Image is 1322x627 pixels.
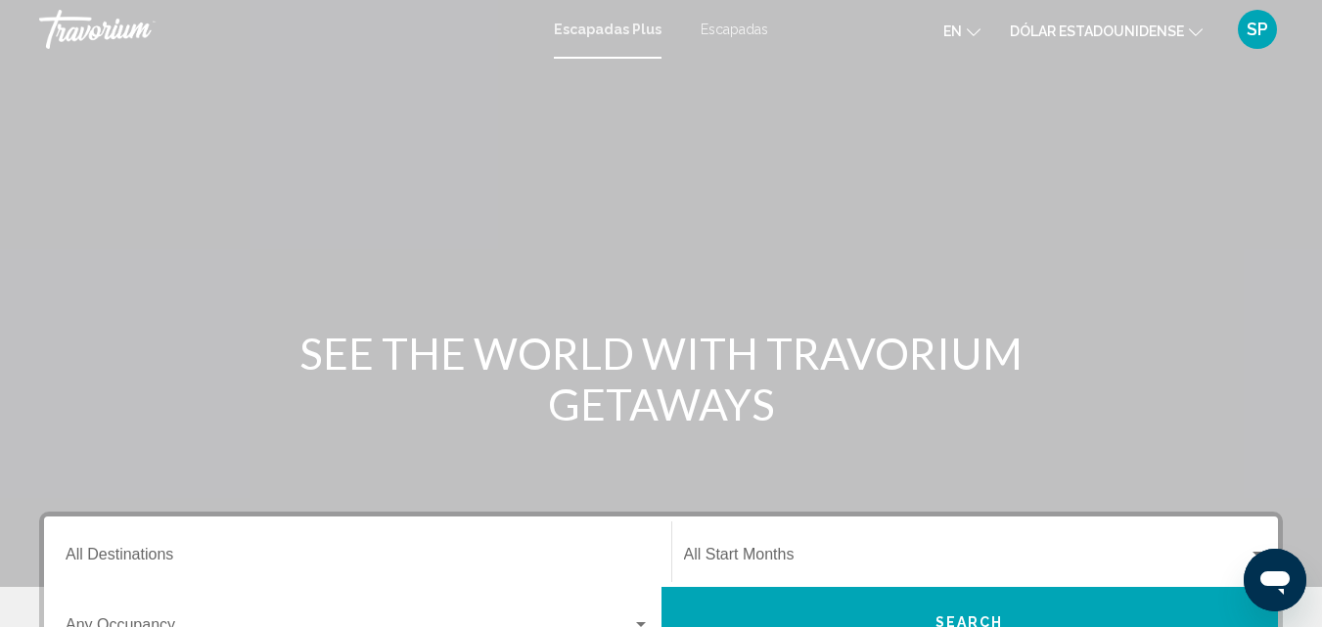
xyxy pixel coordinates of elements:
h1: SEE THE WORLD WITH TRAVORIUM GETAWAYS [295,328,1028,429]
a: Travorium [39,10,534,49]
button: Cambiar moneda [1010,17,1203,45]
iframe: Botón para iniciar la ventana de mensajería [1244,549,1306,611]
button: Cambiar idioma [943,17,980,45]
font: SP [1247,19,1268,39]
font: en [943,23,962,39]
button: Menú de usuario [1232,9,1283,50]
a: Escapadas [701,22,768,37]
font: Dólar estadounidense [1010,23,1184,39]
a: Escapadas Plus [554,22,661,37]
